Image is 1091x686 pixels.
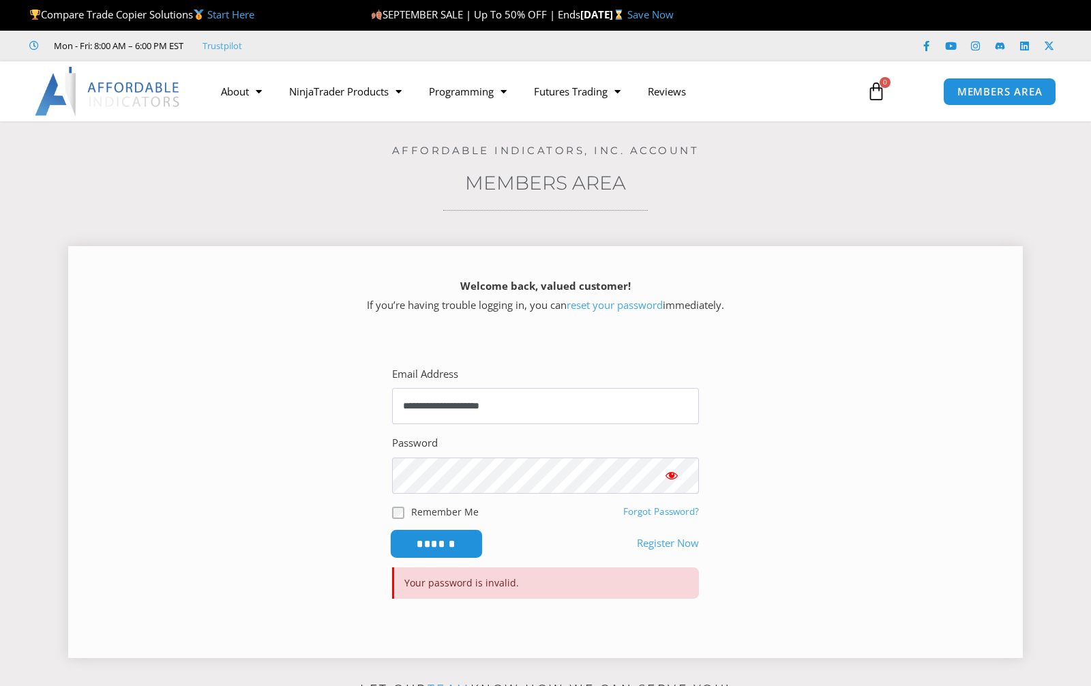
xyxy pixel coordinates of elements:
[957,87,1043,97] span: MEMBERS AREA
[880,77,891,88] span: 0
[275,76,415,107] a: NinjaTrader Products
[465,171,626,194] a: Members Area
[30,10,40,20] img: 🏆
[411,505,479,519] label: Remember Me
[634,76,700,107] a: Reviews
[623,505,699,518] a: Forgot Password?
[580,8,627,21] strong: [DATE]
[207,76,275,107] a: About
[567,298,663,312] a: reset your password
[29,8,254,21] span: Compare Trade Copier Solutions
[392,434,438,453] label: Password
[194,10,204,20] img: 🥇
[392,144,700,157] a: Affordable Indicators, Inc. Account
[392,365,458,384] label: Email Address
[35,67,181,116] img: LogoAI | Affordable Indicators – NinjaTrader
[943,78,1057,106] a: MEMBERS AREA
[392,567,699,599] p: Your password is invalid.
[614,10,624,20] img: ⌛
[637,534,699,553] a: Register Now
[371,8,580,21] span: SEPTEMBER SALE | Up To 50% OFF | Ends
[520,76,634,107] a: Futures Trading
[207,76,851,107] nav: Menu
[92,277,999,315] p: If you’re having trouble logging in, you can immediately.
[50,38,183,54] span: Mon - Fri: 8:00 AM – 6:00 PM EST
[372,10,382,20] img: 🍂
[415,76,520,107] a: Programming
[207,8,254,21] a: Start Here
[846,72,906,111] a: 0
[627,8,674,21] a: Save Now
[203,38,242,54] a: Trustpilot
[644,458,699,493] button: Show password
[460,279,631,293] strong: Welcome back, valued customer!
